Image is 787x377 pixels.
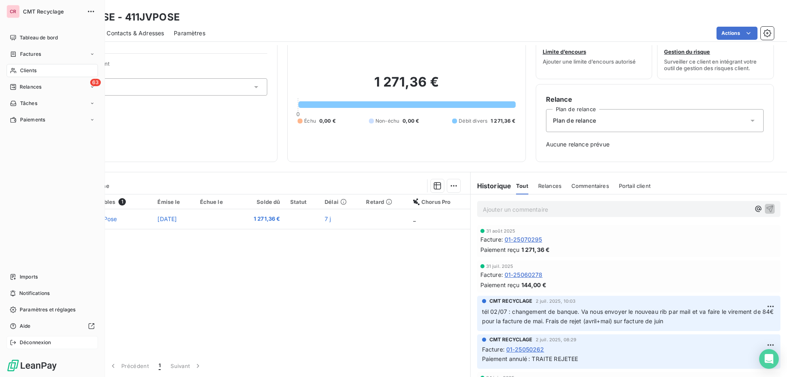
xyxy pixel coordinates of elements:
[543,58,636,65] span: Ajouter une limite d’encours autorisé
[505,270,543,279] span: 01-25060278
[7,5,20,18] div: CR
[72,10,180,25] h3: JV POSE - 411JVPOSE
[489,336,532,343] span: CMT RECYCLAGE
[716,27,757,40] button: Actions
[157,199,190,205] div: Émise le
[107,29,164,37] span: Contacts & Adresses
[104,357,154,375] button: Précédent
[20,50,41,58] span: Factures
[325,199,356,205] div: Délai
[290,199,315,205] div: Statut
[521,281,546,289] span: 144,00 €
[20,306,75,313] span: Paramètres et réglages
[536,27,653,79] button: Limite d’encoursAjouter une limite d’encours autorisé
[491,117,516,125] span: 1 271,36 €
[159,362,161,370] span: 1
[325,215,331,222] span: 7 j
[482,308,776,324] span: tél 02/07 : changement de banque. Va nous envoyer le nouveau rib par mail et va faire le virement...
[154,357,166,375] button: 1
[664,58,767,71] span: Surveiller ce client en intégrant votre outil de gestion des risques client.
[20,83,41,91] span: Relances
[174,29,205,37] span: Paramètres
[403,117,419,125] span: 0,00 €
[298,74,515,98] h2: 1 271,36 €
[536,299,576,304] span: 2 juil. 2025, 10:03
[619,183,651,189] span: Portail client
[296,111,300,117] span: 0
[657,27,774,79] button: Gestion du risqueSurveiller ce client en intégrant votre outil de gestion des risques client.
[243,199,280,205] div: Solde dû
[64,198,148,206] div: Pièces comptables
[482,345,505,354] span: Facture :
[538,183,562,189] span: Relances
[90,79,101,86] span: 63
[20,34,58,41] span: Tableau de bord
[200,199,233,205] div: Échue le
[157,215,177,222] span: [DATE]
[23,8,82,15] span: CMT Recyclage
[7,320,98,333] a: Aide
[471,181,512,191] h6: Historique
[759,349,779,369] div: Open Intercom Messenger
[20,116,45,123] span: Paiements
[480,270,503,279] span: Facture :
[506,345,544,354] span: 01-25050262
[66,60,267,72] span: Propriétés Client
[516,183,528,189] span: Tout
[375,117,399,125] span: Non-échu
[664,48,710,55] span: Gestion du risque
[20,100,37,107] span: Tâches
[19,290,50,297] span: Notifications
[486,264,514,269] span: 31 juil. 2025
[20,67,36,74] span: Clients
[118,198,126,206] span: 1
[482,355,578,362] span: Paiement annulé : TRAITE REJETEE
[366,199,403,205] div: Retard
[543,48,586,55] span: Limite d’encours
[546,140,764,149] span: Aucune relance prévue
[480,235,503,244] span: Facture :
[166,357,207,375] button: Suivant
[413,199,465,205] div: Chorus Pro
[536,337,577,342] span: 2 juil. 2025, 08:29
[304,117,316,125] span: Échu
[480,245,520,254] span: Paiement reçu
[553,117,596,125] span: Plan de relance
[243,215,280,223] span: 1 271,36 €
[459,117,487,125] span: Débit divers
[505,235,542,244] span: 01-25070295
[480,281,520,289] span: Paiement reçu
[20,322,31,330] span: Aide
[489,297,532,305] span: CMT RECYCLAGE
[521,245,550,254] span: 1 271,36 €
[546,94,764,104] h6: Relance
[7,359,57,372] img: Logo LeanPay
[571,183,609,189] span: Commentaires
[20,339,51,346] span: Déconnexion
[413,215,416,222] span: _
[486,228,516,233] span: 31 août 2025
[319,117,336,125] span: 0,00 €
[20,273,38,281] span: Imports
